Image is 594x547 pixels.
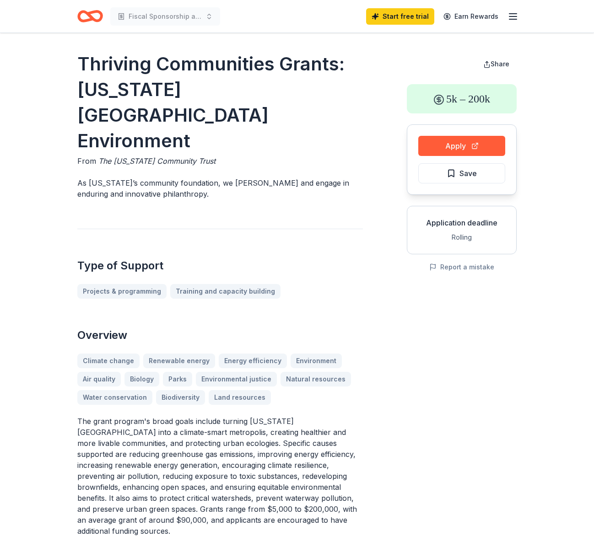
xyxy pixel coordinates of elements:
button: Apply [418,136,505,156]
a: Training and capacity building [170,284,281,299]
div: Application deadline [415,217,509,228]
span: Fiscal Sponsorship and Capacity Building [129,11,202,22]
span: Save [459,167,477,179]
button: Report a mistake [429,262,494,273]
button: Save [418,163,505,183]
span: Share [491,60,509,68]
h2: Type of Support [77,258,363,273]
a: Home [77,5,103,27]
h2: Overview [77,328,363,343]
a: Start free trial [366,8,434,25]
p: As [US_STATE]’s community foundation, we [PERSON_NAME] and engage in enduring and innovative phil... [77,177,363,199]
button: Share [476,55,517,73]
p: The grant program's broad goals include turning [US_STATE][GEOGRAPHIC_DATA] into a climate-smart ... [77,416,363,536]
button: Fiscal Sponsorship and Capacity Building [110,7,220,26]
div: From [77,156,363,166]
a: Projects & programming [77,284,167,299]
div: Rolling [415,232,509,243]
div: 5k – 200k [407,84,517,113]
a: Earn Rewards [438,8,504,25]
h1: Thriving Communities Grants: [US_STATE][GEOGRAPHIC_DATA] Environment [77,51,363,154]
span: The [US_STATE] Community Trust [98,156,216,166]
